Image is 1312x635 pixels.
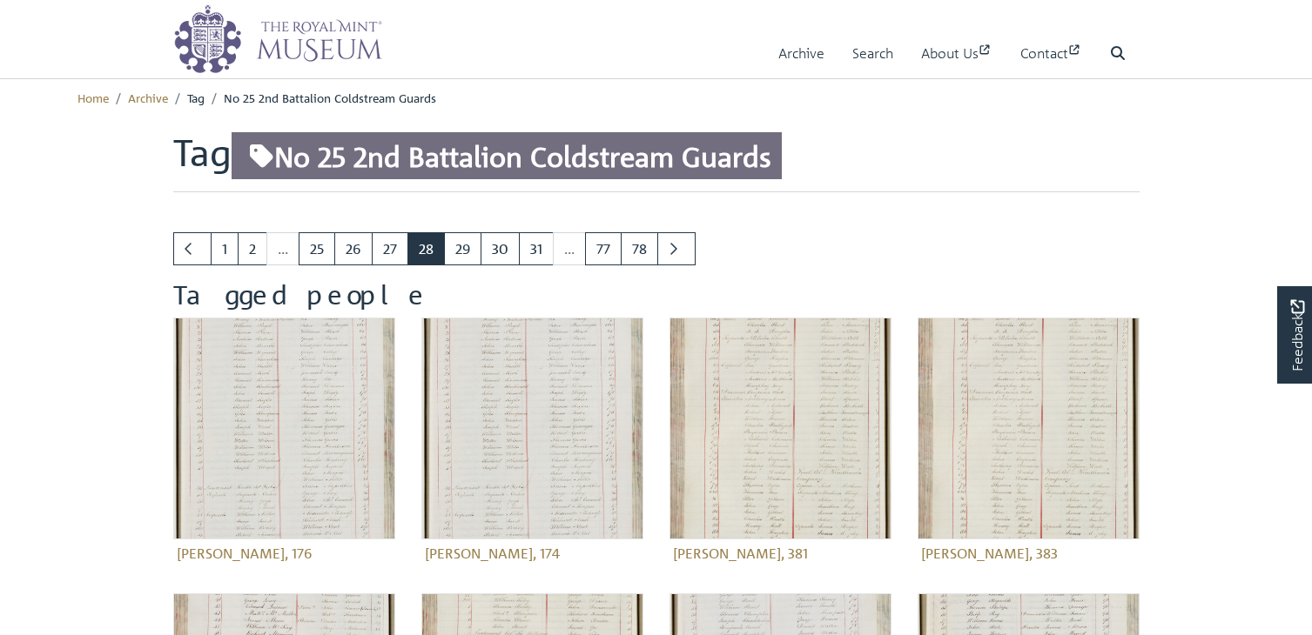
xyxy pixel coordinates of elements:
a: Gibson, Peter, 381 [PERSON_NAME], 381 [669,317,891,567]
a: Goto page 25 [299,232,335,265]
a: Archive [128,90,168,105]
a: Search [852,29,893,78]
h1: Tag [173,130,1140,191]
h2: Tagged people [173,279,1140,311]
a: Goto page 2 [238,232,267,265]
a: Goto page 78 [621,232,658,265]
nav: pagination [173,232,1140,265]
a: Gilbert, John, 383 [PERSON_NAME], 383 [918,317,1140,567]
img: Gibbs, John, 174 [421,317,643,539]
a: Previous page [173,232,212,265]
a: Goto page 30 [481,232,520,265]
a: Goto page 77 [585,232,622,265]
a: Goto page 27 [372,232,408,265]
a: About Us [921,29,992,78]
span: No 25 2nd Battalion Coldstream Guards [224,90,436,105]
span: No 25 2nd Battalion Coldstream Guards [232,132,783,180]
a: Archive [778,29,824,78]
img: logo_wide.png [173,4,382,74]
span: Feedback [1287,299,1308,371]
a: Goto page 26 [334,232,373,265]
span: Goto page 28 [407,232,445,265]
a: Would you like to provide feedback? [1277,286,1312,384]
a: Goto page 31 [519,232,554,265]
a: Gibbs, John, 174 [PERSON_NAME], 174 [421,317,643,567]
a: Goto page 29 [444,232,481,265]
img: Gilbert, John, 383 [918,317,1140,539]
a: Next page [657,232,696,265]
a: Goto page 1 [211,232,239,265]
span: Tag [187,90,205,105]
a: Home [77,90,109,105]
a: Gerton, Robert, 176 [PERSON_NAME], 176 [173,317,395,567]
img: Gerton, Robert, 176 [173,317,395,539]
a: Contact [1020,29,1082,78]
img: Gibson, Peter, 381 [669,317,891,539]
